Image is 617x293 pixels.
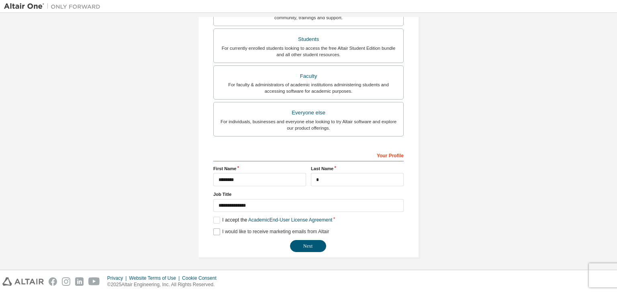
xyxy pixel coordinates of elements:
[213,217,332,224] label: I accept the
[213,149,404,161] div: Your Profile
[219,118,398,131] div: For individuals, businesses and everyone else looking to try Altair software and explore our prod...
[129,275,182,281] div: Website Terms of Use
[62,277,70,286] img: instagram.svg
[311,165,404,172] label: Last Name
[4,2,104,10] img: Altair One
[88,277,100,286] img: youtube.svg
[107,281,221,288] p: © 2025 Altair Engineering, Inc. All Rights Reserved.
[219,45,398,58] div: For currently enrolled students looking to access the free Altair Student Edition bundle and all ...
[290,240,326,252] button: Next
[107,275,129,281] div: Privacy
[219,71,398,82] div: Faculty
[219,34,398,45] div: Students
[248,217,332,223] a: Academic End-User License Agreement
[2,277,44,286] img: altair_logo.svg
[49,277,57,286] img: facebook.svg
[213,165,306,172] label: First Name
[213,191,404,197] label: Job Title
[75,277,84,286] img: linkedin.svg
[219,81,398,94] div: For faculty & administrators of academic institutions administering students and accessing softwa...
[182,275,221,281] div: Cookie Consent
[213,228,329,235] label: I would like to receive marketing emails from Altair
[219,107,398,118] div: Everyone else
